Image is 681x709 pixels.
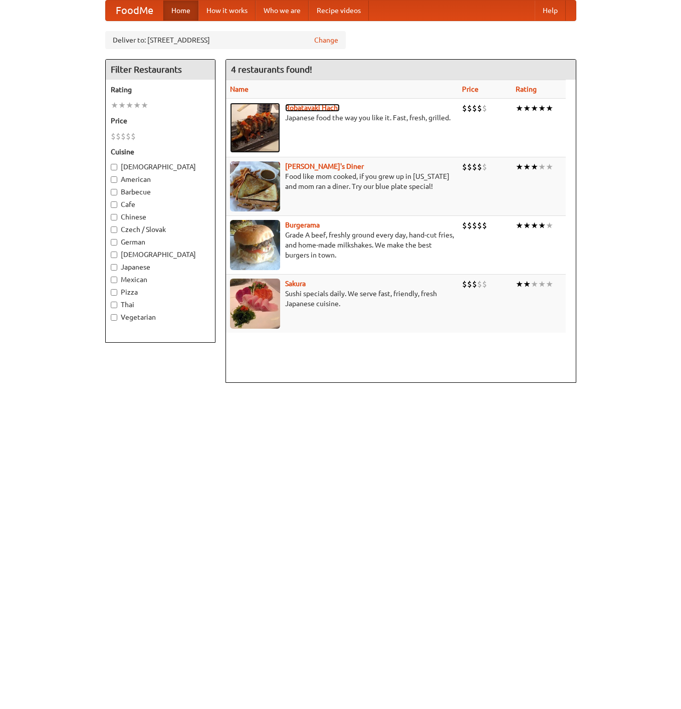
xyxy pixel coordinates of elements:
li: ★ [516,103,523,114]
li: ★ [538,103,546,114]
h4: Filter Restaurants [106,60,215,80]
input: [DEMOGRAPHIC_DATA] [111,164,117,170]
li: ★ [133,100,141,111]
li: $ [472,279,477,290]
li: $ [462,279,467,290]
li: $ [477,161,482,172]
input: German [111,239,117,246]
label: Mexican [111,275,210,285]
li: ★ [126,100,133,111]
li: ★ [538,161,546,172]
input: Mexican [111,277,117,283]
label: Cafe [111,199,210,209]
li: $ [477,220,482,231]
a: Change [314,35,338,45]
label: Pizza [111,287,210,297]
li: ★ [546,220,553,231]
h5: Price [111,116,210,126]
p: Japanese food the way you like it. Fast, fresh, grilled. [230,113,454,123]
li: ★ [523,103,531,114]
li: ★ [516,279,523,290]
li: $ [462,103,467,114]
img: burgerama.jpg [230,220,280,270]
li: $ [477,103,482,114]
li: ★ [531,279,538,290]
input: Japanese [111,264,117,271]
li: $ [482,279,487,290]
li: $ [462,220,467,231]
li: $ [477,279,482,290]
a: Home [163,1,198,21]
p: Grade A beef, freshly ground every day, hand-cut fries, and home-made milkshakes. We make the bes... [230,230,454,260]
p: Sushi specials daily. We serve fast, friendly, fresh Japanese cuisine. [230,289,454,309]
h5: Cuisine [111,147,210,157]
label: Vegetarian [111,312,210,322]
input: Cafe [111,201,117,208]
li: $ [467,220,472,231]
img: robatayaki.jpg [230,103,280,153]
li: $ [126,131,131,142]
label: Barbecue [111,187,210,197]
li: ★ [118,100,126,111]
a: Price [462,85,479,93]
li: ★ [111,100,118,111]
li: $ [131,131,136,142]
li: $ [467,279,472,290]
li: ★ [523,279,531,290]
label: [DEMOGRAPHIC_DATA] [111,162,210,172]
li: ★ [531,161,538,172]
input: Thai [111,302,117,308]
input: [DEMOGRAPHIC_DATA] [111,252,117,258]
a: Help [535,1,566,21]
a: How it works [198,1,256,21]
a: [PERSON_NAME]'s Diner [285,162,364,170]
a: FoodMe [106,1,163,21]
label: American [111,174,210,184]
a: Robatayaki Hachi [285,104,340,112]
li: $ [121,131,126,142]
input: Barbecue [111,189,117,195]
b: Sakura [285,280,306,288]
li: $ [467,161,472,172]
img: sakura.jpg [230,279,280,329]
li: $ [467,103,472,114]
ng-pluralize: 4 restaurants found! [231,65,312,74]
label: Japanese [111,262,210,272]
label: [DEMOGRAPHIC_DATA] [111,250,210,260]
li: $ [472,103,477,114]
a: Burgerama [285,221,320,229]
li: ★ [516,161,523,172]
li: ★ [538,279,546,290]
li: ★ [538,220,546,231]
li: $ [472,220,477,231]
input: Chinese [111,214,117,220]
input: Vegetarian [111,314,117,321]
label: Chinese [111,212,210,222]
li: ★ [523,220,531,231]
li: ★ [531,220,538,231]
p: Food like mom cooked, if you grew up in [US_STATE] and mom ran a diner. Try our blue plate special! [230,171,454,191]
label: Czech / Slovak [111,224,210,234]
label: German [111,237,210,247]
li: $ [482,103,487,114]
li: $ [111,131,116,142]
input: Czech / Slovak [111,226,117,233]
li: ★ [516,220,523,231]
div: Deliver to: [STREET_ADDRESS] [105,31,346,49]
h5: Rating [111,85,210,95]
li: ★ [546,161,553,172]
li: $ [482,161,487,172]
li: ★ [141,100,148,111]
img: sallys.jpg [230,161,280,211]
li: ★ [523,161,531,172]
input: American [111,176,117,183]
a: Rating [516,85,537,93]
label: Thai [111,300,210,310]
li: $ [482,220,487,231]
li: $ [472,161,477,172]
li: $ [462,161,467,172]
li: $ [116,131,121,142]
